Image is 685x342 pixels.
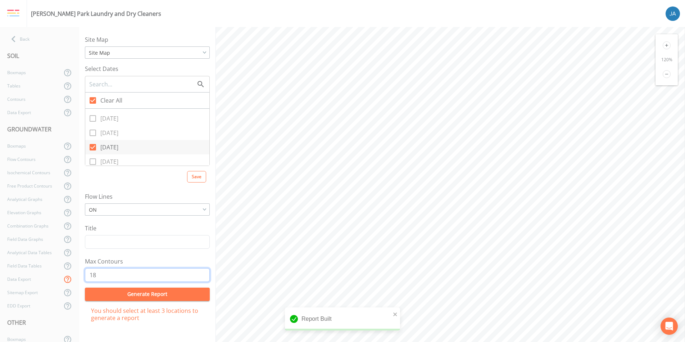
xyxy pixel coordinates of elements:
[85,255,123,268] label: Max Contours
[100,114,118,123] span: [DATE]
[7,9,19,17] img: logo
[85,64,210,73] label: Select Dates
[285,307,400,330] div: Report Built
[393,310,398,318] button: close
[85,288,210,301] button: Generate Report
[100,96,122,105] span: Clear All
[89,80,196,89] input: Search...
[91,307,204,321] p: You should select at least 3 locations to generate a report
[655,57,678,63] div: 120 %
[85,204,209,215] div: ON
[100,157,118,166] span: [DATE]
[31,9,161,18] div: [PERSON_NAME] Park Laundry and Dry Cleaners
[85,33,108,46] label: Site Map
[85,48,209,58] div: Site Map
[100,129,118,137] span: [DATE]
[85,221,96,235] label: Title
[100,143,118,152] span: [DATE]
[85,190,113,203] label: Flow Lines
[187,171,206,183] button: Save
[661,318,678,335] div: Open Intercom Messenger
[666,6,680,21] img: 747fbe677637578f4da62891070ad3f4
